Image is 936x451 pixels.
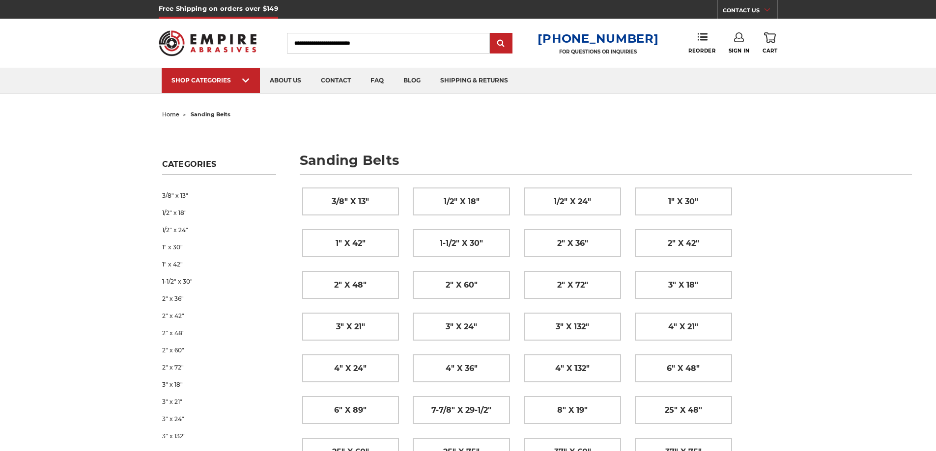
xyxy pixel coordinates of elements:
a: 1" x 42" [303,230,399,257]
a: 4" x 36" [413,355,510,382]
span: 2" x 36" [557,235,588,252]
div: SHOP CATEGORIES [171,77,250,84]
a: 6" x 89" [303,397,399,424]
span: sanding belts [191,111,230,118]
a: 2" x 72" [524,271,621,298]
span: Sign In [729,48,750,54]
span: 8" x 19" [557,402,588,419]
span: 2" x 42" [668,235,699,252]
a: 3" x 18" [162,376,276,393]
a: 3/8" x 13" [162,187,276,204]
a: 3" x 132" [524,313,621,340]
span: 7-7/8" x 29-1/2" [431,402,491,419]
input: Submit [491,34,511,53]
h5: Categories [162,159,276,175]
a: 8" x 19" [524,397,621,424]
a: 25" x 48" [635,397,732,424]
a: home [162,111,179,118]
a: 1-1/2" x 30" [162,273,276,290]
a: 2" x 48" [162,324,276,342]
a: 1/2" x 24" [524,188,621,215]
a: 3/8" x 13" [303,188,399,215]
a: 4" x 132" [524,355,621,382]
a: blog [394,68,430,93]
a: 1" x 30" [635,188,732,215]
span: 3" x 24" [446,318,477,335]
a: 2" x 42" [635,230,732,257]
a: 2" x 36" [524,230,621,257]
span: 2" x 60" [446,277,478,293]
p: FOR QUESTIONS OR INQUIRIES [538,49,658,55]
a: 3" x 18" [635,271,732,298]
span: 25" x 48" [665,402,702,419]
span: 4" x 36" [446,360,478,377]
span: 1-1/2" x 30" [440,235,483,252]
a: 2" x 48" [303,271,399,298]
span: 6" x 48" [667,360,700,377]
a: faq [361,68,394,93]
a: 3" x 132" [162,427,276,445]
span: 1" x 42" [336,235,366,252]
span: 1" x 30" [668,193,698,210]
a: CONTACT US [723,5,777,19]
a: 3" x 21" [162,393,276,410]
a: 1/2" x 18" [162,204,276,221]
a: 4" x 21" [635,313,732,340]
span: 1/2" x 24" [554,193,591,210]
span: Reorder [688,48,715,54]
a: 2" x 42" [162,307,276,324]
a: 1-1/2" x 30" [413,230,510,257]
span: Cart [763,48,777,54]
span: 3" x 21" [336,318,365,335]
a: 6" x 48" [635,355,732,382]
a: 4" x 24" [303,355,399,382]
a: 2" x 60" [413,271,510,298]
a: Cart [763,32,777,54]
a: 2" x 72" [162,359,276,376]
a: 3" x 21" [303,313,399,340]
a: 2" x 36" [162,290,276,307]
span: 1/2" x 18" [444,193,480,210]
a: [PHONE_NUMBER] [538,31,658,46]
span: 3/8" x 13" [332,193,369,210]
a: 7-7/8" x 29-1/2" [413,397,510,424]
a: 1" x 30" [162,239,276,256]
span: 4" x 21" [668,318,698,335]
a: 1" x 42" [162,256,276,273]
span: 3" x 132" [556,318,589,335]
a: 2" x 60" [162,342,276,359]
span: 6" x 89" [334,402,367,419]
a: 3" x 24" [162,410,276,427]
a: contact [311,68,361,93]
a: 1/2" x 24" [162,221,276,239]
span: 3" x 18" [668,277,698,293]
h1: sanding belts [300,154,912,175]
a: 1/2" x 18" [413,188,510,215]
span: 4" x 132" [555,360,590,377]
span: 2" x 72" [557,277,588,293]
span: 2" x 48" [334,277,367,293]
a: 3" x 24" [413,313,510,340]
a: shipping & returns [430,68,518,93]
a: about us [260,68,311,93]
a: Reorder [688,32,715,53]
img: Empire Abrasives [159,24,257,62]
span: 4" x 24" [334,360,367,377]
